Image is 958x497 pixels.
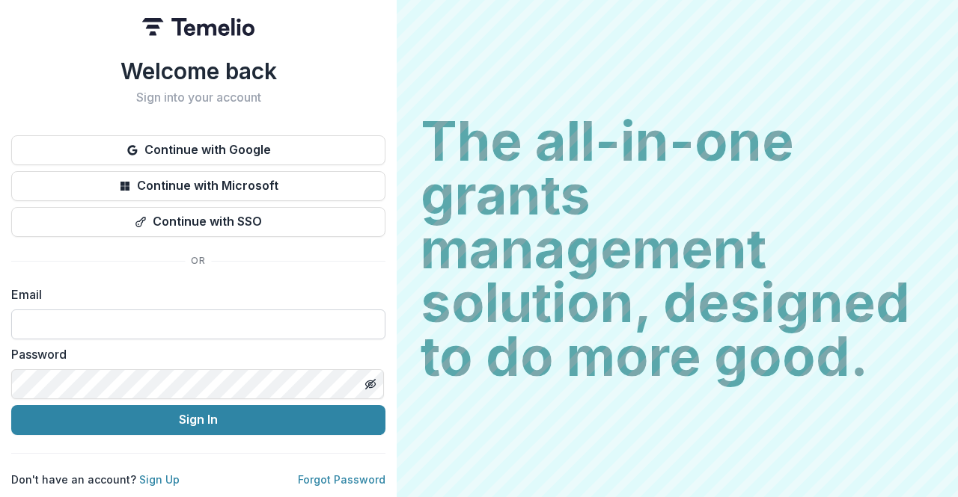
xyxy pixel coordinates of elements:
p: Don't have an account? [11,472,180,487]
button: Continue with Microsoft [11,171,385,201]
a: Forgot Password [298,473,385,486]
h1: Welcome back [11,58,385,84]
h2: Sign into your account [11,90,385,105]
button: Continue with SSO [11,207,385,237]
label: Email [11,285,376,303]
button: Continue with Google [11,135,385,165]
button: Toggle password visibility [359,372,382,396]
img: Temelio [142,18,254,36]
a: Sign Up [139,473,180,486]
label: Password [11,345,376,363]
button: Sign In [11,405,385,435]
